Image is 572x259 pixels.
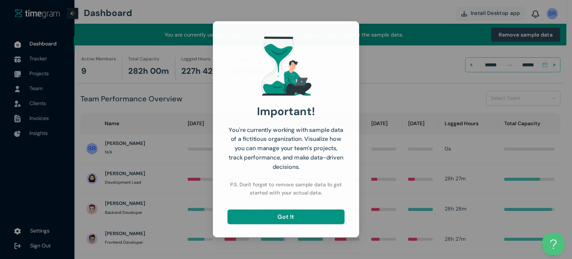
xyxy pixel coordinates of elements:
[542,233,565,255] iframe: Toggle Customer Support
[226,125,346,172] h1: You're currently working with sample data of a fictitious organization. Visualize how you can man...
[277,214,295,223] span: Got It
[226,181,346,198] h1: P.S. Don't forget to remove sample data to get started with your actual data.
[257,102,315,120] h1: Important!
[260,33,312,97] img: work Image
[226,211,346,226] button: Got It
